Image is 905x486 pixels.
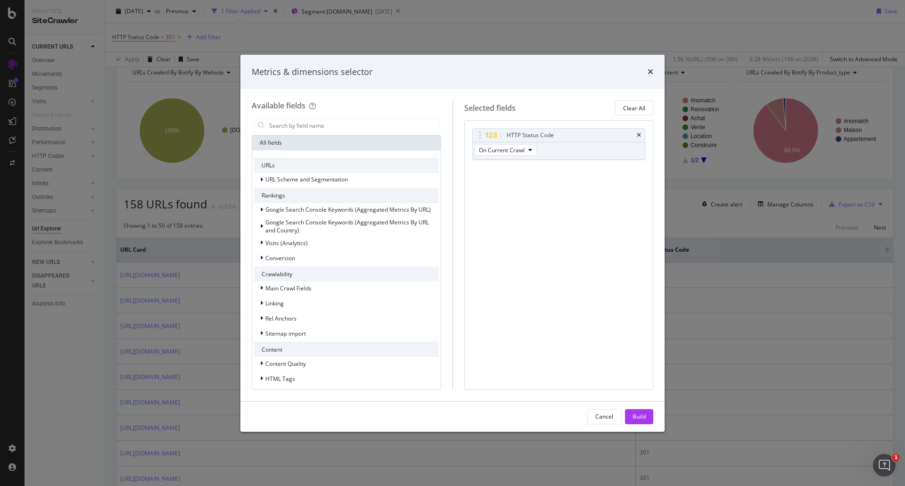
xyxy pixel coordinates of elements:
[265,175,348,183] span: URL Scheme and Segmentation
[265,254,295,262] span: Conversion
[265,284,312,292] span: Main Crawl Fields
[479,146,525,154] span: On Current Crawl
[623,104,645,112] div: Clear All
[472,128,646,160] div: HTTP Status CodetimesOn Current Crawl
[265,375,295,383] span: HTML Tags
[892,454,900,461] span: 1
[265,299,284,307] span: Linking
[252,66,372,78] div: Metrics & dimensions selector
[265,329,306,338] span: Sitemap import
[254,342,439,357] div: Content
[648,66,653,78] div: times
[637,132,641,138] div: times
[507,131,554,140] div: HTTP Status Code
[475,144,536,156] button: On Current Crawl
[240,55,665,432] div: modal
[625,409,653,424] button: Build
[464,103,516,114] div: Selected fields
[265,239,308,247] span: Visits (Analytics)
[254,158,439,173] div: URLs
[873,454,896,477] iframe: Intercom live chat
[615,100,653,115] button: Clear All
[265,314,296,322] span: Rel Anchors
[254,188,439,203] div: Rankings
[252,135,441,150] div: All fields
[265,218,429,234] span: Google Search Console Keywords (Aggregated Metrics By URL and Country)
[633,412,646,420] div: Build
[252,100,305,111] div: Available fields
[587,409,621,424] button: Cancel
[595,412,613,420] div: Cancel
[265,206,431,214] span: Google Search Console Keywords (Aggregated Metrics By URL)
[268,118,439,132] input: Search by field name
[265,360,306,368] span: Content Quality
[254,266,439,281] div: Crawlability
